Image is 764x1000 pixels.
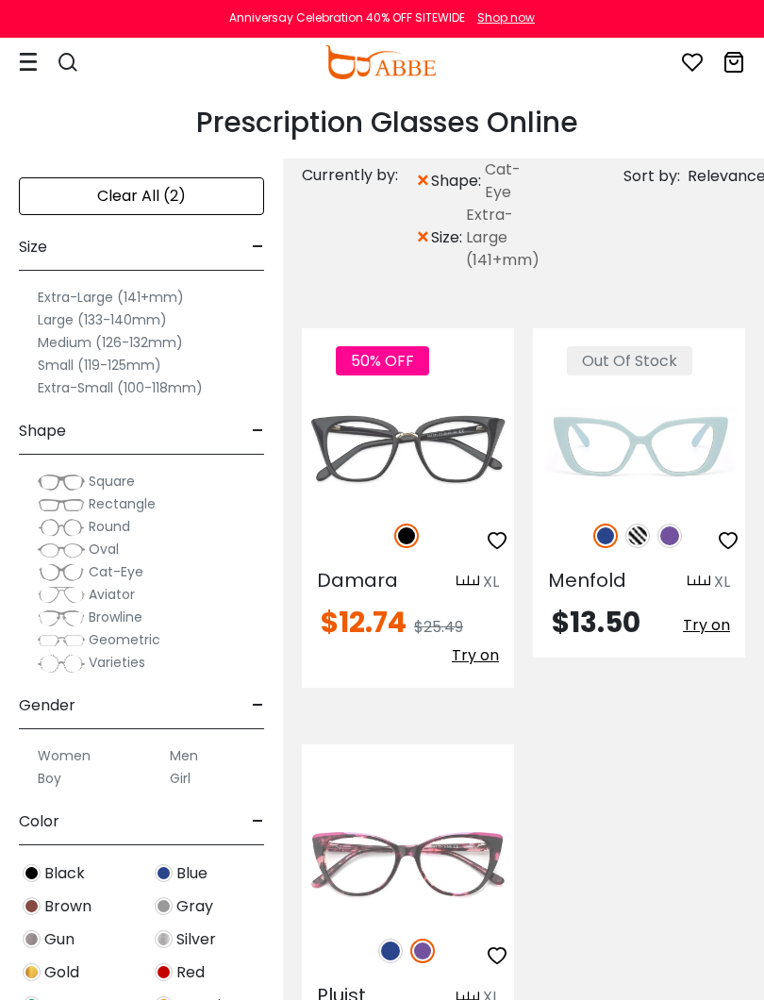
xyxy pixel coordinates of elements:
[155,864,173,882] img: Blue
[414,616,463,638] span: $25.49
[155,930,173,948] img: Silver
[466,204,540,272] span: Extra-Large (141+mm)
[23,963,41,981] img: Gold
[19,225,47,270] span: Size
[19,799,59,844] span: Color
[176,961,205,984] span: Red
[431,170,485,192] span: shape:
[38,608,85,627] img: Browline.png
[657,524,682,548] img: Purple
[415,221,431,255] span: ×
[89,494,156,513] span: Rectangle
[44,928,75,951] span: Gun
[38,744,91,767] label: Women
[38,586,85,605] img: Aviator.png
[170,744,198,767] label: Men
[252,225,264,270] span: -
[38,495,85,514] img: Rectangle.png
[302,396,514,503] img: Black Damara - Acetate,Metal ,Universal Bridge Fit
[548,567,626,593] span: Menfold
[410,939,435,963] img: Purple
[89,585,135,604] span: Aviator
[89,630,160,649] span: Geometric
[452,639,499,673] button: Try on
[89,472,135,491] span: Square
[317,567,398,593] span: Damara
[252,799,264,844] span: -
[394,524,419,548] img: Black
[593,524,618,548] img: Blue
[176,895,213,918] span: Gray
[567,346,692,375] span: Out Of Stock
[552,602,640,642] span: $13.50
[19,683,75,728] span: Gender
[415,164,431,198] span: ×
[89,517,130,536] span: Round
[431,226,466,249] span: size:
[38,331,183,354] label: Medium (126-132mm)
[378,939,403,963] img: Blue
[485,158,540,204] span: Cat-Eye
[44,961,79,984] span: Gold
[336,346,429,375] span: 50% OFF
[38,518,85,537] img: Round.png
[176,928,216,951] span: Silver
[452,644,499,666] span: Try on
[38,354,161,376] label: Small (119-125mm)
[38,286,184,308] label: Extra-Large (141+mm)
[38,563,85,582] img: Cat-Eye.png
[155,963,173,981] img: Red
[23,897,41,915] img: Brown
[302,158,415,192] div: Currently by:
[44,895,91,918] span: Brown
[625,524,650,548] img: Pattern
[252,408,264,454] span: -
[477,9,535,26] div: Shop now
[688,575,710,589] img: size ruler
[38,473,85,492] img: Square.png
[19,408,66,454] span: Shape
[155,897,173,915] img: Gray
[44,862,85,885] span: Black
[38,308,167,331] label: Large (133-140mm)
[533,396,745,503] img: Blue Menfold - Plastic ,Universal Bridge Fit
[89,540,119,558] span: Oval
[302,812,514,919] img: Purple Pluist - Acetate ,Universal Bridge Fit
[38,376,203,399] label: Extra-Small (100-118mm)
[38,541,85,559] img: Oval.png
[89,562,143,581] span: Cat-Eye
[714,571,730,593] div: XL
[196,106,578,140] h1: Prescription Glasses Online
[89,608,142,626] span: Browline
[38,654,85,674] img: Varieties.png
[170,767,191,790] label: Girl
[89,653,145,672] span: Varieties
[483,571,499,593] div: XL
[23,930,41,948] img: Gun
[468,9,535,25] a: Shop now
[324,45,436,79] img: abbeglasses.com
[457,575,479,589] img: size ruler
[683,608,730,642] button: Try on
[683,614,730,636] span: Try on
[252,683,264,728] span: -
[19,177,264,215] div: Clear All (2)
[229,9,465,26] div: Anniversay Celebration 40% OFF SITEWIDE
[176,862,208,885] span: Blue
[38,767,61,790] label: Boy
[23,864,41,882] img: Black
[321,602,407,642] span: $12.74
[623,165,680,187] span: Sort by:
[38,631,85,650] img: Geometric.png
